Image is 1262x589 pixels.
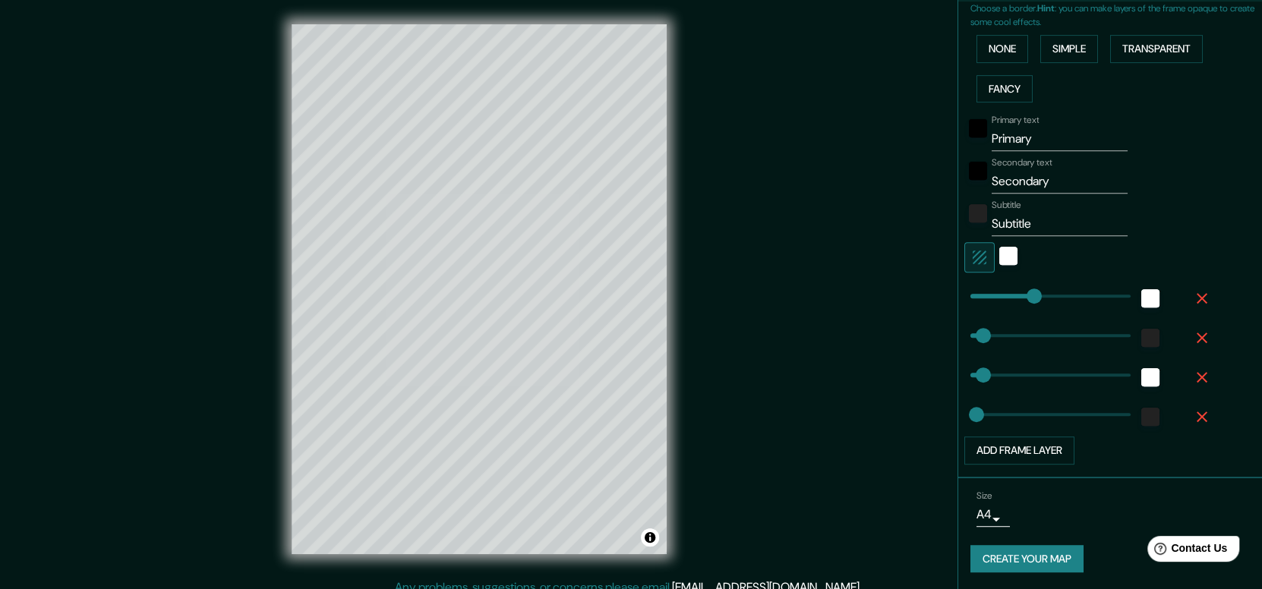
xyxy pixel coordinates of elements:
[976,75,1033,103] button: Fancy
[1037,2,1055,14] b: Hint
[1141,368,1159,386] button: white
[1141,329,1159,347] button: color-222222
[992,156,1052,169] label: Secondary text
[1141,408,1159,426] button: color-222222
[969,204,987,222] button: color-222222
[992,199,1021,212] label: Subtitle
[999,247,1017,265] button: white
[970,545,1084,573] button: Create your map
[964,436,1074,465] button: Add frame layer
[970,2,1262,29] p: Choose a border. : you can make layers of the frame opaque to create some cool effects.
[1110,35,1203,63] button: Transparent
[976,502,1010,527] div: A4
[641,528,659,546] button: Toggle attribution
[969,162,987,180] button: black
[992,114,1039,127] label: Primary text
[1040,35,1098,63] button: Simple
[1141,289,1159,307] button: white
[976,489,992,502] label: Size
[976,35,1028,63] button: None
[969,119,987,137] button: black
[1127,530,1245,572] iframe: Help widget launcher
